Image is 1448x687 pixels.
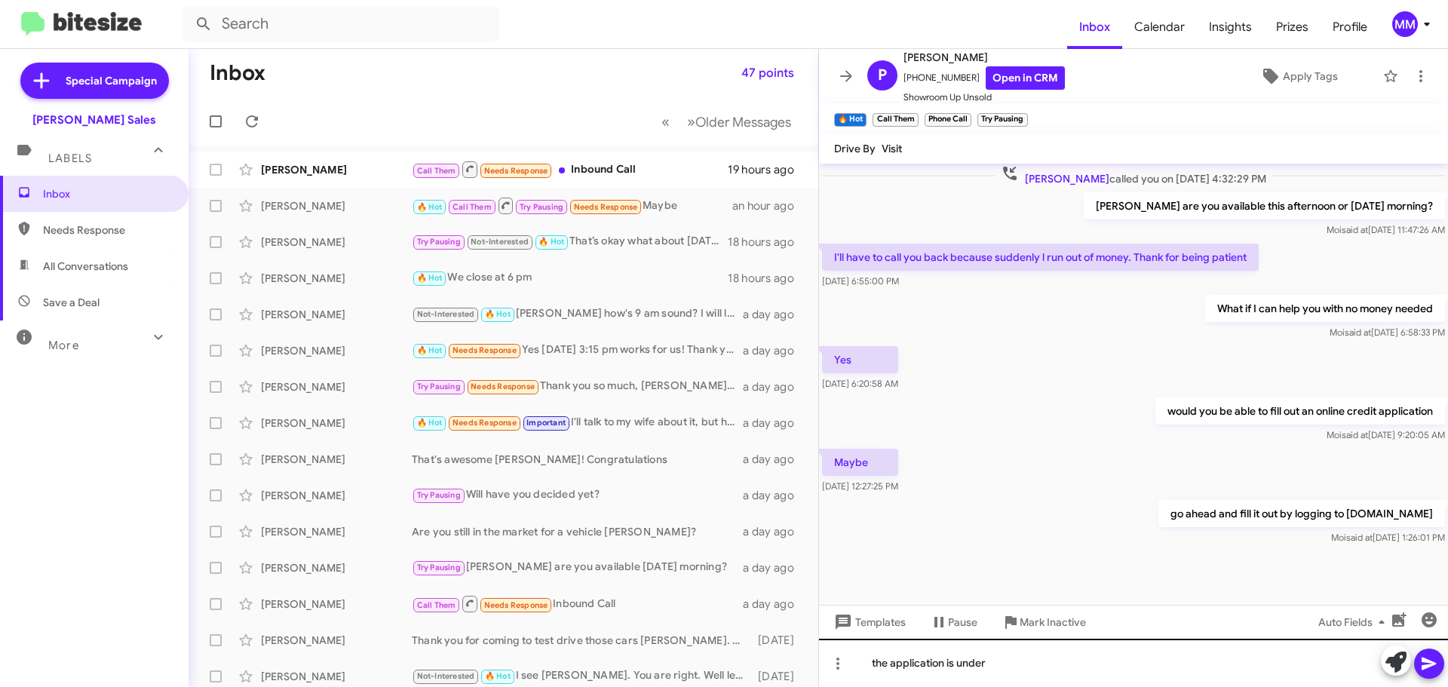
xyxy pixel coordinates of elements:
[484,600,548,610] span: Needs Response
[1331,532,1445,543] span: Moi [DATE] 1:26:01 PM
[1020,609,1086,636] span: Mark Inactive
[822,378,898,389] span: [DATE] 6:20:58 AM
[417,382,461,391] span: Try Pausing
[729,60,806,87] button: 47 points
[822,346,898,373] p: Yes
[873,113,918,127] small: Call Them
[878,63,887,87] span: P
[417,202,443,212] span: 🔥 Hot
[43,259,128,274] span: All Conversations
[661,112,670,131] span: «
[728,162,806,177] div: 19 hours ago
[261,488,412,503] div: [PERSON_NAME]
[1067,5,1122,49] a: Inbox
[261,235,412,250] div: [PERSON_NAME]
[653,106,800,137] nav: Page navigation example
[261,343,412,358] div: [PERSON_NAME]
[1392,11,1418,37] div: MM
[417,237,461,247] span: Try Pausing
[417,418,443,428] span: 🔥 Hot
[1321,5,1379,49] span: Profile
[412,378,743,395] div: Thank you so much, [PERSON_NAME]!😊
[743,416,806,431] div: a day ago
[417,490,461,500] span: Try Pausing
[412,452,743,467] div: That's awesome [PERSON_NAME]! Congratulations
[261,198,412,213] div: [PERSON_NAME]
[183,6,499,42] input: Search
[1346,532,1373,543] span: said at
[743,343,806,358] div: a day ago
[903,90,1065,105] span: Showroom Up Unsold
[1330,327,1445,338] span: Moi [DATE] 6:58:33 PM
[1025,172,1109,186] span: [PERSON_NAME]
[1155,397,1445,425] p: would you be able to fill out an online credit application
[918,609,989,636] button: Pause
[452,202,492,212] span: Call Them
[43,186,171,201] span: Inbox
[822,480,898,492] span: [DATE] 12:27:25 PM
[412,414,743,431] div: I'll talk to my wife about it, but honestly, she has her mind set on another vehicle. Would you b...
[417,671,475,681] span: Not-Interested
[20,63,169,99] a: Special Campaign
[695,114,791,130] span: Older Messages
[412,486,743,504] div: Will have you decided yet?
[452,345,517,355] span: Needs Response
[417,309,475,319] span: Not-Interested
[412,233,728,250] div: That’s okay what about [DATE] late afternoon or [DATE]
[526,418,566,428] span: Important
[417,166,456,176] span: Call Them
[485,671,511,681] span: 🔥 Hot
[1318,609,1391,636] span: Auto Fields
[1283,63,1338,90] span: Apply Tags
[822,449,898,476] p: Maybe
[678,106,800,137] button: Next
[1197,5,1264,49] a: Insights
[1379,11,1431,37] button: MM
[412,269,728,287] div: We close at 6 pm
[903,66,1065,90] span: [PHONE_NUMBER]
[882,142,902,155] span: Visit
[1306,609,1403,636] button: Auto Fields
[48,152,92,165] span: Labels
[741,60,794,87] span: 47 points
[412,524,743,539] div: Are you still in the market for a vehicle [PERSON_NAME]?
[43,222,171,238] span: Needs Response
[484,166,548,176] span: Needs Response
[412,559,743,576] div: [PERSON_NAME] are you available [DATE] morning?
[412,305,743,323] div: [PERSON_NAME] how's 9 am sound? I will let [PERSON_NAME] know and my sales manager [PERSON_NAME] ...
[743,307,806,322] div: a day ago
[261,162,412,177] div: [PERSON_NAME]
[261,597,412,612] div: [PERSON_NAME]
[538,237,564,247] span: 🔥 Hot
[471,382,535,391] span: Needs Response
[1158,500,1445,527] p: go ahead and fill it out by logging to [DOMAIN_NAME]
[743,524,806,539] div: a day ago
[1342,429,1368,440] span: said at
[261,307,412,322] div: [PERSON_NAME]
[652,106,679,137] button: Previous
[687,112,695,131] span: »
[520,202,563,212] span: Try Pausing
[261,416,412,431] div: [PERSON_NAME]
[1221,63,1376,90] button: Apply Tags
[903,48,1065,66] span: [PERSON_NAME]
[743,488,806,503] div: a day ago
[750,633,806,648] div: [DATE]
[1205,295,1445,322] p: What if I can help you with no money needed
[925,113,971,127] small: Phone Call
[261,524,412,539] div: [PERSON_NAME]
[743,597,806,612] div: a day ago
[412,667,750,685] div: I see [PERSON_NAME]. You are right. Well let me know when you figure things out in the meantime I...
[412,196,732,215] div: Maybe
[1264,5,1321,49] span: Prizes
[261,452,412,467] div: [PERSON_NAME]
[574,202,638,212] span: Needs Response
[261,271,412,286] div: [PERSON_NAME]
[728,235,806,250] div: 18 hours ago
[261,379,412,394] div: [PERSON_NAME]
[1345,327,1371,338] span: said at
[66,73,157,88] span: Special Campaign
[822,275,899,287] span: [DATE] 6:55:00 PM
[485,309,511,319] span: 🔥 Hot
